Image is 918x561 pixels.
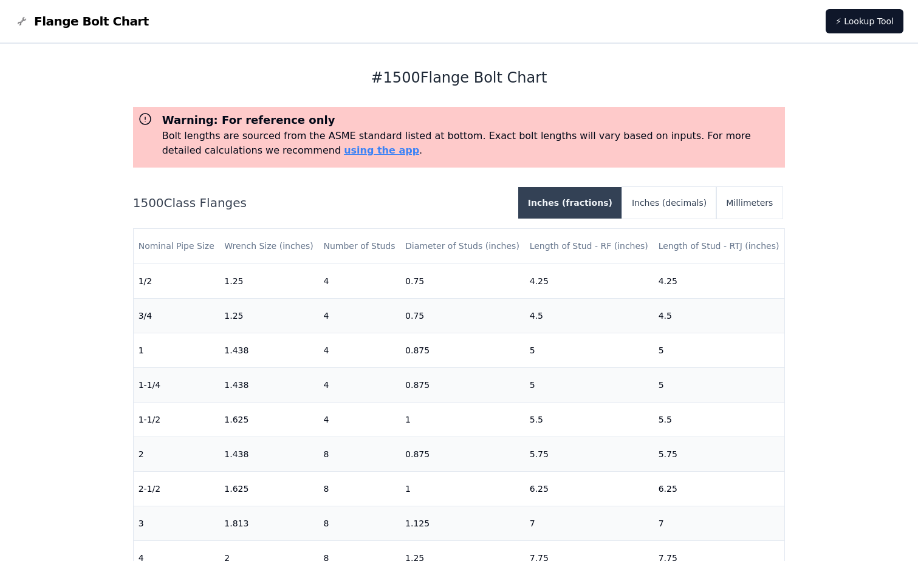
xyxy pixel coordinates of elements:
td: 0.75 [400,298,525,333]
td: 1.438 [219,437,318,471]
td: 4 [318,263,400,298]
td: 1 [400,402,525,437]
td: 1.625 [219,402,318,437]
td: 4 [318,333,400,367]
button: Inches (fractions) [518,187,622,219]
td: 1.813 [219,506,318,540]
td: 2 [134,437,220,471]
td: 7 [654,506,785,540]
td: 5.75 [654,437,785,471]
td: 5 [525,333,654,367]
td: 1 [134,333,220,367]
td: 1/2 [134,263,220,298]
td: 6.25 [654,471,785,506]
td: 4.25 [654,263,785,298]
th: Diameter of Studs (inches) [400,229,525,263]
td: 8 [318,506,400,540]
td: 1.438 [219,367,318,402]
th: Length of Stud - RTJ (inches) [654,229,785,263]
td: 8 [318,437,400,471]
td: 0.875 [400,367,525,402]
td: 3 [134,506,220,540]
td: 5 [525,367,654,402]
th: Wrench Size (inches) [219,229,318,263]
td: 8 [318,471,400,506]
td: 1.438 [219,333,318,367]
td: 1.125 [400,506,525,540]
p: Bolt lengths are sourced from the ASME standard listed at bottom. Exact bolt lengths will vary ba... [162,129,781,158]
h2: 1500 Class Flanges [133,194,509,211]
td: 1.625 [219,471,318,506]
td: 0.875 [400,437,525,471]
td: 4.5 [654,298,785,333]
h3: Warning: For reference only [162,112,781,129]
h1: # 1500 Flange Bolt Chart [133,68,786,87]
td: 1-1/4 [134,367,220,402]
td: 0.75 [400,263,525,298]
td: 5.75 [525,437,654,471]
button: Inches (decimals) [622,187,716,219]
a: using the app [344,144,419,156]
span: Flange Bolt Chart [34,13,149,30]
td: 7 [525,506,654,540]
td: 2-1/2 [134,471,220,506]
td: 4 [318,367,400,402]
img: Flange Bolt Chart Logo [15,14,29,29]
td: 4 [318,402,400,437]
td: 1 [400,471,525,506]
td: 4.25 [525,263,654,298]
button: Millimeters [716,187,783,219]
th: Nominal Pipe Size [134,229,220,263]
td: 5 [654,333,785,367]
td: 6.25 [525,471,654,506]
td: 1-1/2 [134,402,220,437]
th: Length of Stud - RF (inches) [525,229,654,263]
td: 1.25 [219,298,318,333]
td: 1.25 [219,263,318,298]
td: 4.5 [525,298,654,333]
th: Number of Studs [318,229,400,263]
td: 3/4 [134,298,220,333]
td: 4 [318,298,400,333]
a: Flange Bolt Chart LogoFlange Bolt Chart [15,13,149,30]
td: 5 [654,367,785,402]
a: ⚡ Lookup Tool [826,9,903,33]
td: 5.5 [525,402,654,437]
td: 0.875 [400,333,525,367]
td: 5.5 [654,402,785,437]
